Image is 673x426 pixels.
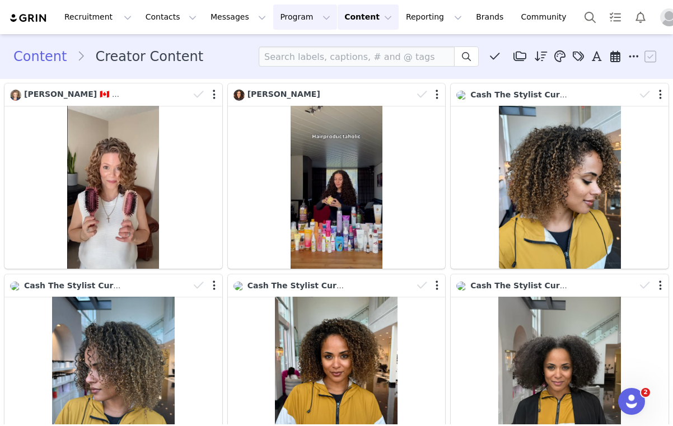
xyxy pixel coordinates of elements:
[139,4,203,30] button: Contacts
[58,4,138,30] button: Recruitment
[515,4,578,30] a: Community
[338,4,399,30] button: Content
[247,281,385,290] span: Cash The Stylist Curl Specialist
[24,90,179,99] span: [PERSON_NAME] 🇨🇦 Curly Hair Care
[273,4,337,30] button: Program
[259,46,455,67] input: Search labels, captions, # and @ tags
[399,4,469,30] button: Reporting
[470,90,608,99] span: Cash The Stylist Curl Specialist
[618,388,645,415] iframe: Intercom live chat
[10,90,21,101] img: 1d58c5fc-b7bd-47bb-bb2b-fc63b01393d5.jpg
[641,388,650,397] span: 2
[24,281,162,290] span: Cash The Stylist Curl Specialist
[247,90,320,99] span: [PERSON_NAME]
[456,91,468,100] img: 1326a54d-f46a-4d39-9d79-e7bedadc66af.jpg
[578,4,602,30] button: Search
[233,282,245,291] img: 1326a54d-f46a-4d39-9d79-e7bedadc66af.jpg
[204,4,273,30] button: Messages
[470,281,608,290] span: Cash The Stylist Curl Specialist
[10,282,21,291] img: 1326a54d-f46a-4d39-9d79-e7bedadc66af.jpg
[469,4,513,30] a: Brands
[9,13,48,24] img: grin logo
[233,90,245,101] img: 4a781b44-c87d-4b8b-a534-e4707cb2dbbf.jpg
[456,282,468,291] img: 1326a54d-f46a-4d39-9d79-e7bedadc66af.jpg
[13,46,77,67] a: Content
[603,4,628,30] a: Tasks
[628,4,653,30] button: Notifications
